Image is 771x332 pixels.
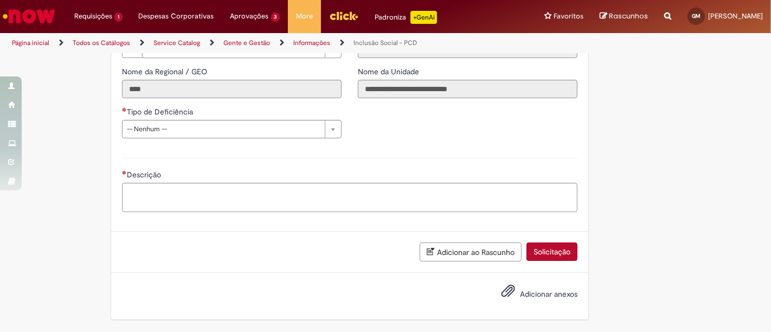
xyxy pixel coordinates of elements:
div: Padroniza [375,11,437,24]
span: [PERSON_NAME] [708,11,763,21]
span: Descrição [127,170,163,180]
span: Adicionar anexos [520,289,577,299]
span: Favoritos [554,11,583,22]
a: Inclusão Social - PCD [354,39,417,47]
span: Tipo de Deficiência [127,107,195,117]
span: GM [692,12,701,20]
span: Somente leitura - Nome da Unidade [358,67,421,76]
span: 1 [114,12,123,22]
textarea: Descrição [122,183,577,212]
span: Necessários [122,107,127,112]
span: -- Nenhum -- [127,120,319,138]
p: +GenAi [410,11,437,24]
a: Página inicial [12,39,49,47]
input: Nome da Regional / GEO [122,80,342,98]
span: Despesas Corporativas [139,11,214,22]
span: Rascunhos [609,11,648,21]
img: ServiceNow [1,5,57,27]
a: Service Catalog [153,39,200,47]
span: 3 [271,12,280,22]
span: More [296,11,313,22]
input: Nome da Unidade [358,80,577,98]
button: Adicionar ao Rascunho [420,242,522,261]
a: Rascunhos [600,11,648,22]
button: Adicionar anexos [498,281,518,306]
span: Somente leitura - Nome da Regional / GEO [122,67,209,76]
span: Aprovações [230,11,269,22]
img: click_logo_yellow_360x200.png [329,8,358,24]
ul: Trilhas de página [8,33,506,53]
span: Requisições [74,11,112,22]
a: Gente e Gestão [223,39,270,47]
button: Solicitação [526,242,577,261]
a: Informações [293,39,330,47]
a: Todos os Catálogos [73,39,130,47]
span: Necessários [122,170,127,175]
